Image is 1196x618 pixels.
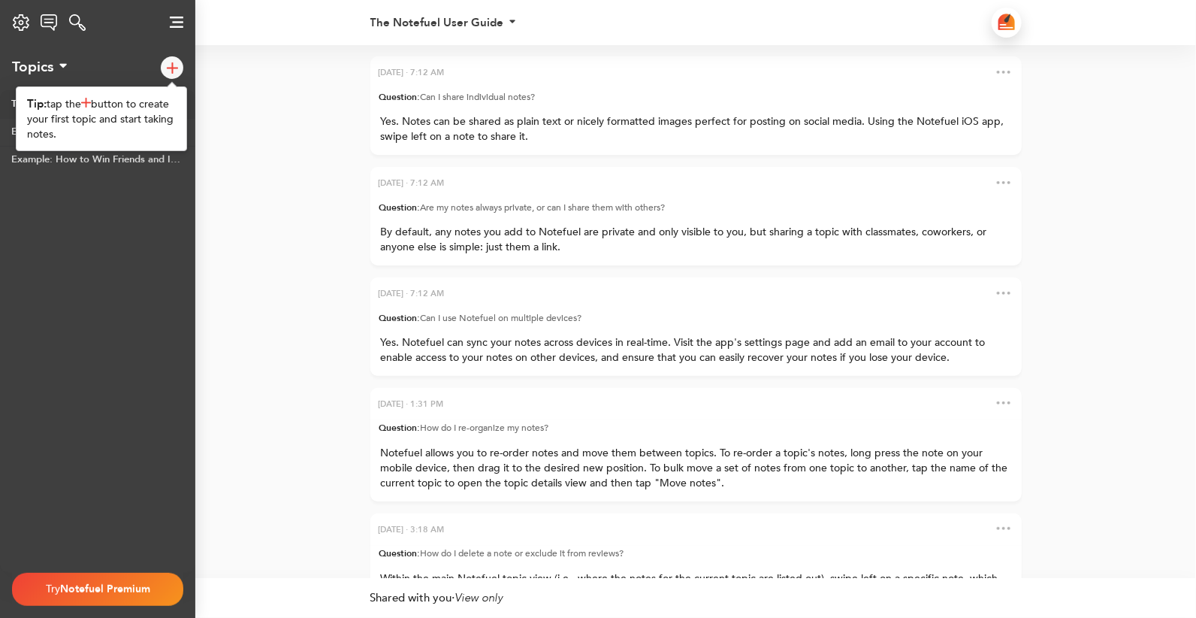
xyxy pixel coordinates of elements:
[421,422,549,434] span: How do I re-organize my notes?
[379,91,421,103] span: Question:
[379,175,445,191] div: [DATE] · 7:12 AM
[998,14,1015,30] img: logo
[370,17,504,29] div: The Notefuel User Guide
[24,574,171,604] div: Try
[997,181,1010,184] img: dots.png
[379,201,421,214] span: Question:
[379,65,445,80] div: [DATE] · 7:12 AM
[379,522,445,538] div: [DATE] · 3:18 AM
[370,590,452,605] span: Shared with you
[421,312,582,324] span: Can I use Notefuel on multiple devices?
[379,312,421,324] span: Question:
[421,201,666,214] span: Are my notes always private, or can I share them with others?
[379,547,421,559] span: Question:
[167,62,178,74] img: logo
[421,91,536,103] span: Can I share individual notes?
[69,14,86,31] img: logo
[997,527,1010,530] img: dots.png
[997,401,1010,404] img: dots.png
[381,335,989,365] span: Yes. Notefuel can sync your notes across devices in real-time. Visit the app's settings page and ...
[370,578,1022,606] div: ·
[60,582,150,596] span: Notefuel Premium
[997,71,1010,74] img: dots.png
[379,286,445,301] div: [DATE] · 7:12 AM
[27,96,176,142] div: tap the button to create your first topic and start taking notes.
[81,98,91,108] img: addTopic.png
[997,292,1010,295] img: dots.png
[170,17,183,28] img: logo
[381,114,1007,144] span: Yes. Notes can be shared as plain text or nicely formatted images perfect for posting on social m...
[27,96,47,111] span: Tip:
[41,14,58,31] img: logo
[455,590,503,605] span: View only
[379,422,421,434] span: Question:
[381,571,1001,601] span: Within the main Notefuel topic view (i.e., where the notes for the current topic are listed out),...
[381,446,1011,490] span: Notefuel allows you to re-order notes and move them between topics. To re-order a topic's notes, ...
[381,225,990,254] span: By default, any notes you add to Notefuel are private and only visible to you, but sharing a topi...
[421,547,624,559] span: How do I delete a note or exclude it from reviews?
[379,396,444,412] div: [DATE] · 1:31 PM
[12,59,53,75] div: Topics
